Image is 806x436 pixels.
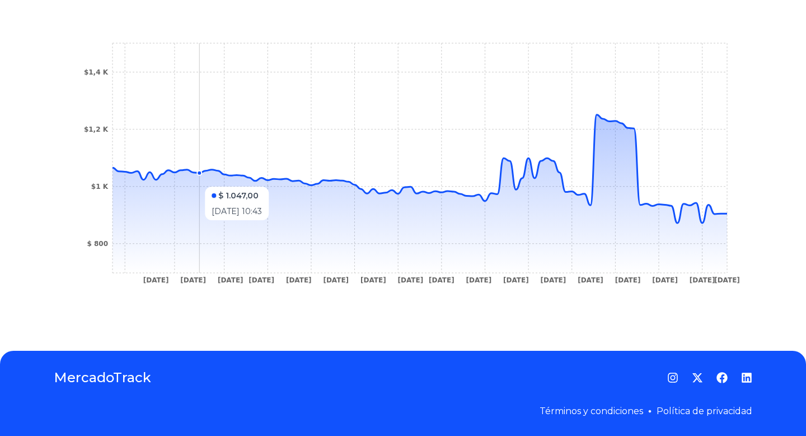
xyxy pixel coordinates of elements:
a: Instagram [667,372,678,383]
a: Twitter [692,372,703,383]
tspan: $1,4 K [84,68,109,76]
tspan: $1,2 K [84,126,109,133]
tspan: [DATE] [429,276,454,284]
tspan: [DATE] [541,276,566,284]
tspan: $1 K [91,183,109,191]
tspan: [DATE] [360,276,386,284]
a: Política de privacidad [657,406,752,416]
tspan: [DATE] [652,276,678,284]
a: LinkedIn [741,372,752,383]
tspan: [DATE] [323,276,349,284]
tspan: [DATE] [690,276,715,284]
a: MercadoTrack [54,369,151,387]
tspan: [DATE] [503,276,529,284]
tspan: [DATE] [398,276,424,284]
a: Términos y condiciones [540,406,643,416]
tspan: [DATE] [180,276,206,284]
tspan: $ 800 [87,240,108,248]
tspan: [DATE] [218,276,243,284]
tspan: [DATE] [466,276,492,284]
tspan: [DATE] [714,276,740,284]
tspan: [DATE] [286,276,312,284]
tspan: [DATE] [578,276,603,284]
tspan: [DATE] [615,276,641,284]
tspan: [DATE] [249,276,274,284]
a: Facebook [716,372,728,383]
tspan: [DATE] [143,276,169,284]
